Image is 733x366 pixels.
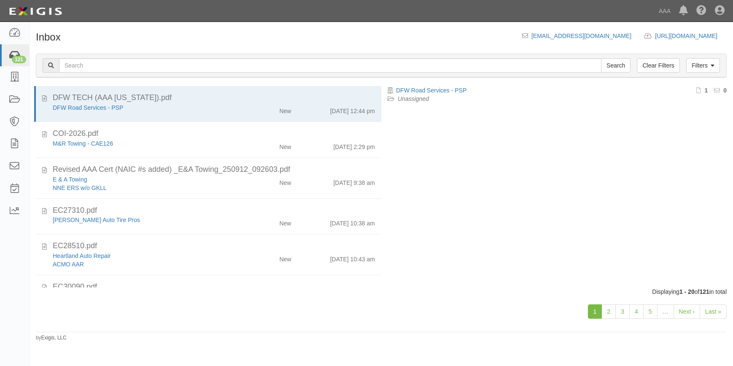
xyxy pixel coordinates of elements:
[279,175,291,187] div: New
[53,128,375,139] div: COI-2026.pdf
[53,184,107,191] a: NNE ERS w/o GKLL
[53,104,123,111] a: DFW Road Services - PSP
[53,164,375,175] div: Revised AAA Cert (NAIC #s added) _E&A Towing_250912_092603.pdf
[700,304,727,319] a: Last »
[696,6,706,16] i: Help Center - Complianz
[704,87,708,94] b: 1
[41,335,67,341] a: Exigis, LLC
[333,175,375,187] div: [DATE] 9:38 am
[53,217,140,223] a: [PERSON_NAME] Auto Tire Pros
[655,3,675,19] a: AAA
[36,32,61,43] h1: Inbox
[531,33,631,39] a: [EMAIL_ADDRESS][DOMAIN_NAME]
[330,216,375,228] div: [DATE] 10:38 am
[53,205,375,216] div: EC27310.pdf
[601,58,631,73] input: Search
[279,252,291,263] div: New
[615,304,630,319] a: 3
[657,304,674,319] a: …
[330,103,375,115] div: [DATE] 12:44 pm
[53,282,375,293] div: EC30090.pdf
[53,252,111,259] a: Heartland Auto Repair
[333,139,375,151] div: [DATE] 2:29 pm
[588,304,602,319] a: 1
[53,176,87,183] a: E & A Towing
[53,184,235,192] div: NNE ERS w/o GKLL
[637,58,679,73] a: Clear Filters
[53,175,235,184] div: E & A Towing
[53,241,375,252] div: EC28510.pdf
[53,261,84,268] a: ACMO AAR
[723,87,727,94] b: 0
[279,216,291,228] div: New
[699,288,709,295] b: 121
[330,252,375,263] div: [DATE] 10:43 am
[643,304,658,319] a: 5
[398,95,429,102] a: Unassigned
[12,56,26,63] div: 121
[679,288,695,295] b: 1 - 20
[686,58,720,73] a: Filters
[53,92,375,103] div: DFW TECH (AAA TEXAS).pdf
[279,103,291,115] div: New
[629,304,644,319] a: 4
[53,216,235,224] div: Bessinger's Auto Tire Pros
[36,334,67,342] small: by
[279,139,291,151] div: New
[6,4,65,19] img: logo-5460c22ac91f19d4615b14bd174203de0afe785f0fc80cf4dbbc73dc1793850b.png
[601,304,616,319] a: 2
[53,140,113,147] a: M&R Towing - CAE126
[30,287,733,296] div: Displaying of in total
[53,139,235,148] div: M&R Towing - CAE126
[674,304,700,319] a: Next ›
[53,252,235,260] div: Heartland Auto Repair
[53,260,235,268] div: ACMO AAR
[59,58,601,73] input: Search
[396,87,466,94] a: DFW Road Services - PSP
[655,33,727,39] a: [URL][DOMAIN_NAME]
[53,103,235,112] div: DFW Road Services - PSP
